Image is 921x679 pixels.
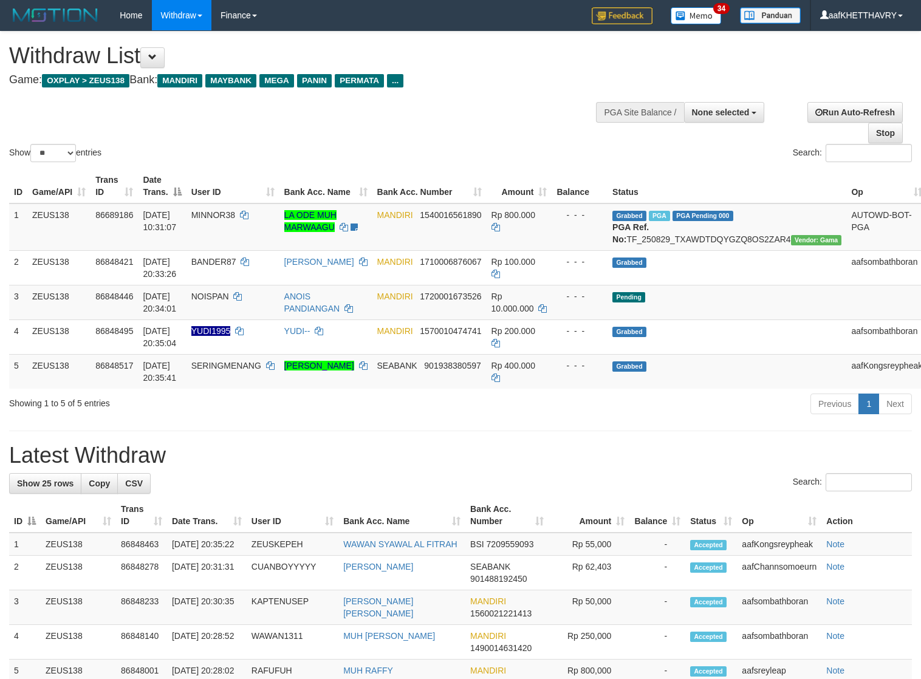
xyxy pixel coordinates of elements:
td: 86848233 [116,590,167,625]
td: 86848463 [116,533,167,556]
td: ZEUS138 [41,533,116,556]
th: Op: activate to sort column ascending [737,498,821,533]
span: Rp 200.000 [491,326,535,336]
th: Amount: activate to sort column ascending [487,169,552,203]
th: Bank Acc. Name: activate to sort column ascending [338,498,465,533]
span: Accepted [690,562,727,573]
td: 2 [9,250,27,285]
span: MANDIRI [377,210,413,220]
span: Copy 1490014631420 to clipboard [470,643,532,653]
span: Accepted [690,632,727,642]
span: ... [387,74,403,87]
th: Bank Acc. Number: activate to sort column ascending [465,498,549,533]
a: Note [826,539,844,549]
span: BANDER87 [191,257,236,267]
span: PANIN [297,74,332,87]
a: Note [826,596,844,606]
td: [DATE] 20:28:52 [167,625,247,660]
td: [DATE] 20:31:31 [167,556,247,590]
td: CUANBOYYYYY [247,556,338,590]
a: Run Auto-Refresh [807,102,903,123]
span: CSV [125,479,143,488]
td: Rp 62,403 [549,556,629,590]
span: Accepted [690,666,727,677]
th: ID [9,169,27,203]
td: Rp 250,000 [549,625,629,660]
span: Copy 1720001673526 to clipboard [420,292,481,301]
span: Rp 400.000 [491,361,535,370]
th: Trans ID: activate to sort column ascending [116,498,167,533]
span: MINNOR38 [191,210,235,220]
div: - - - [556,290,603,302]
a: Note [826,666,844,675]
td: - [629,556,685,590]
th: Date Trans.: activate to sort column ascending [167,498,247,533]
a: Note [826,562,844,572]
td: ZEUS138 [27,319,91,354]
td: 1 [9,203,27,251]
th: Game/API: activate to sort column ascending [27,169,91,203]
a: CSV [117,473,151,494]
span: Copy [89,479,110,488]
span: Rp 800.000 [491,210,535,220]
span: 86689186 [95,210,133,220]
th: Balance: activate to sort column ascending [629,498,685,533]
span: MANDIRI [470,596,506,606]
span: Grabbed [612,361,646,372]
td: ZEUSKEPEH [247,533,338,556]
span: Copy 1560021221413 to clipboard [470,609,532,618]
th: Date Trans.: activate to sort column descending [138,169,186,203]
button: None selected [684,102,765,123]
th: User ID: activate to sort column ascending [247,498,338,533]
span: Copy 1570010474741 to clipboard [420,326,481,336]
label: Search: [793,144,912,162]
td: 86848278 [116,556,167,590]
label: Show entries [9,144,101,162]
td: ZEUS138 [27,285,91,319]
span: MANDIRI [377,257,413,267]
a: Previous [810,394,859,414]
a: 1 [858,394,879,414]
span: [DATE] 20:34:01 [143,292,176,313]
td: ZEUS138 [27,250,91,285]
span: Copy 1540016561890 to clipboard [420,210,481,220]
th: User ID: activate to sort column ascending [187,169,279,203]
span: MAYBANK [205,74,256,87]
a: Show 25 rows [9,473,81,494]
img: Button%20Memo.svg [671,7,722,24]
span: Vendor URL: https://trx31.1velocity.biz [791,235,842,245]
span: [DATE] 10:31:07 [143,210,176,232]
span: Rp 10.000.000 [491,292,534,313]
div: PGA Site Balance / [596,102,683,123]
span: PERMATA [335,74,384,87]
a: [PERSON_NAME] [284,361,354,370]
span: [DATE] 20:35:41 [143,361,176,383]
td: WAWAN1311 [247,625,338,660]
th: Action [821,498,912,533]
span: MANDIRI [377,292,413,301]
img: Feedback.jpg [592,7,652,24]
td: 3 [9,285,27,319]
div: Showing 1 to 5 of 5 entries [9,392,375,409]
span: Copy 901938380597 to clipboard [424,361,481,370]
label: Search: [793,473,912,491]
span: Grabbed [612,211,646,221]
th: Trans ID: activate to sort column ascending [91,169,138,203]
span: Grabbed [612,327,646,337]
img: MOTION_logo.png [9,6,101,24]
a: [PERSON_NAME] [284,257,354,267]
span: Marked by aafkaynarin [649,211,670,221]
div: - - - [556,256,603,268]
td: TF_250829_TXAWDTDQYGZQ8OS2ZAR4 [608,203,846,251]
td: - [629,625,685,660]
th: Game/API: activate to sort column ascending [41,498,116,533]
div: - - - [556,209,603,221]
b: PGA Ref. No: [612,222,649,244]
td: 86848140 [116,625,167,660]
a: [PERSON_NAME] [PERSON_NAME] [343,596,413,618]
span: None selected [692,107,750,117]
span: Rp 100.000 [491,257,535,267]
td: [DATE] 20:35:22 [167,533,247,556]
span: MANDIRI [377,326,413,336]
td: 1 [9,533,41,556]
